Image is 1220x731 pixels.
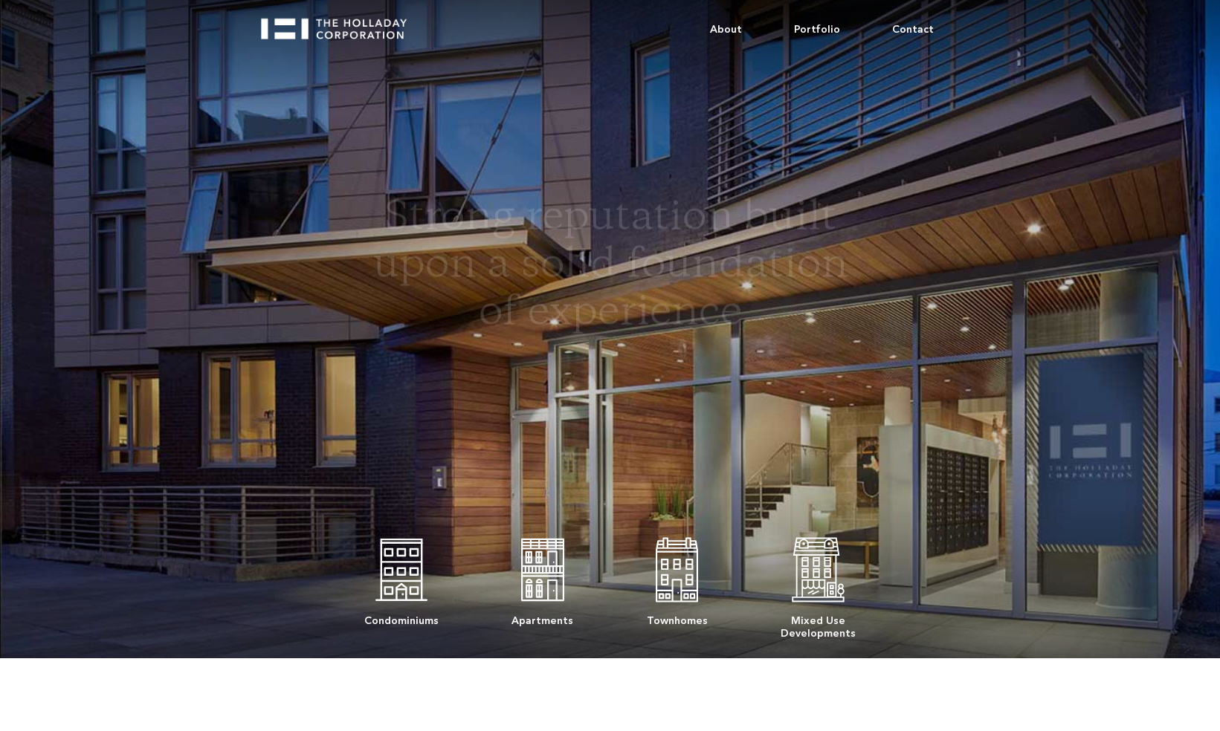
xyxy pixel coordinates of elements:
[781,607,856,640] div: Mixed Use Developments
[511,607,573,627] div: Apartments
[647,607,708,627] div: Townhomes
[866,7,960,52] a: Contact
[261,7,420,39] a: home
[364,607,439,627] div: Condominiums
[366,195,855,338] h1: Strong reputation built upon a solid foundation of experience
[684,7,768,52] a: About
[768,7,866,52] a: Portfolio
